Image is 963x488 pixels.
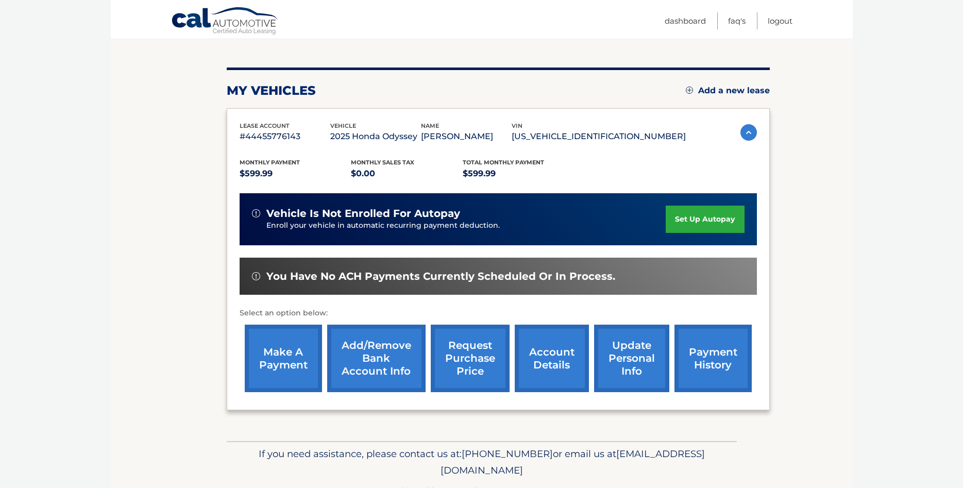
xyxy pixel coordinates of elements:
[740,124,757,141] img: accordion-active.svg
[240,159,300,166] span: Monthly Payment
[512,129,686,144] p: [US_VEHICLE_IDENTIFICATION_NUMBER]
[421,129,512,144] p: [PERSON_NAME]
[462,448,553,460] span: [PHONE_NUMBER]
[728,12,746,29] a: FAQ's
[233,446,730,479] p: If you need assistance, please contact us at: or email us at
[252,272,260,280] img: alert-white.svg
[515,325,589,392] a: account details
[330,129,421,144] p: 2025 Honda Odyssey
[512,122,522,129] span: vin
[421,122,439,129] span: name
[351,166,463,181] p: $0.00
[674,325,752,392] a: payment history
[665,12,706,29] a: Dashboard
[351,159,414,166] span: Monthly sales Tax
[240,122,290,129] span: lease account
[266,270,615,283] span: You have no ACH payments currently scheduled or in process.
[171,7,279,37] a: Cal Automotive
[240,129,330,144] p: #44455776143
[327,325,426,392] a: Add/Remove bank account info
[431,325,510,392] a: request purchase price
[666,206,744,233] a: set up autopay
[245,325,322,392] a: make a payment
[240,166,351,181] p: $599.99
[252,209,260,217] img: alert-white.svg
[463,166,575,181] p: $599.99
[594,325,669,392] a: update personal info
[686,87,693,94] img: add.svg
[441,448,705,476] span: [EMAIL_ADDRESS][DOMAIN_NAME]
[463,159,544,166] span: Total Monthly Payment
[686,86,770,96] a: Add a new lease
[227,83,316,98] h2: my vehicles
[768,12,792,29] a: Logout
[240,307,757,319] p: Select an option below:
[330,122,356,129] span: vehicle
[266,220,666,231] p: Enroll your vehicle in automatic recurring payment deduction.
[266,207,460,220] span: vehicle is not enrolled for autopay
